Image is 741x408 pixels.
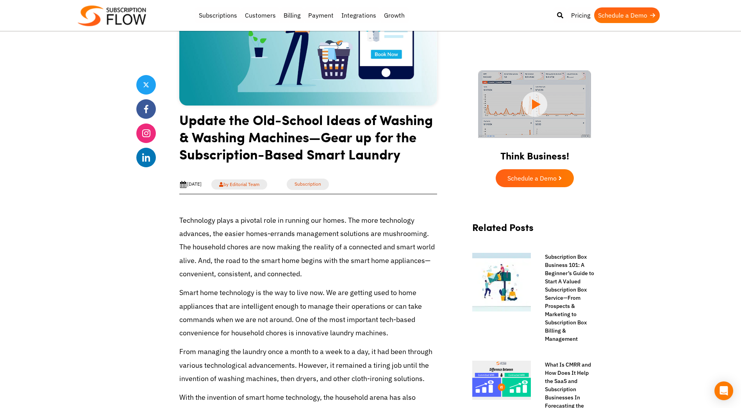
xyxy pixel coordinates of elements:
[567,7,594,23] a: Pricing
[594,7,660,23] a: Schedule a Demo
[287,179,329,190] a: Subscription
[179,111,437,168] h1: Update the Old-School Ideas of Washing & Washing Machines—Gear up for the Subscription-Based Smar...
[472,253,531,311] img: abc
[179,181,202,188] div: [DATE]
[78,5,146,26] img: Subscriptionflow
[179,286,437,340] p: Smart home technology is the way to live now. We are getting used to home appliances that are int...
[179,214,437,281] p: Technology plays a pivotal role in running our homes. The more technology advances, the easier ho...
[280,7,304,23] a: Billing
[472,361,531,400] img: difference-between-MRR-&-CMRR
[496,169,574,187] a: Schedule a Demo
[211,179,267,190] a: by Editorial Team
[464,140,605,165] h2: Think Business!
[380,7,409,23] a: Growth
[337,7,380,23] a: Integrations
[478,70,591,138] img: intro video
[507,175,557,181] span: Schedule a Demo
[179,345,437,385] p: From managing the laundry once a month to a week to a day, it had been through various technologi...
[195,7,241,23] a: Subscriptions
[714,381,733,400] div: Open Intercom Messenger
[304,7,337,23] a: Payment
[472,222,597,241] h2: Related Posts
[241,7,280,23] a: Customers
[537,253,597,343] a: Subscription Box Business 101: A Beginner’s Guide to Start A Valued Subscription Box Service—From...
